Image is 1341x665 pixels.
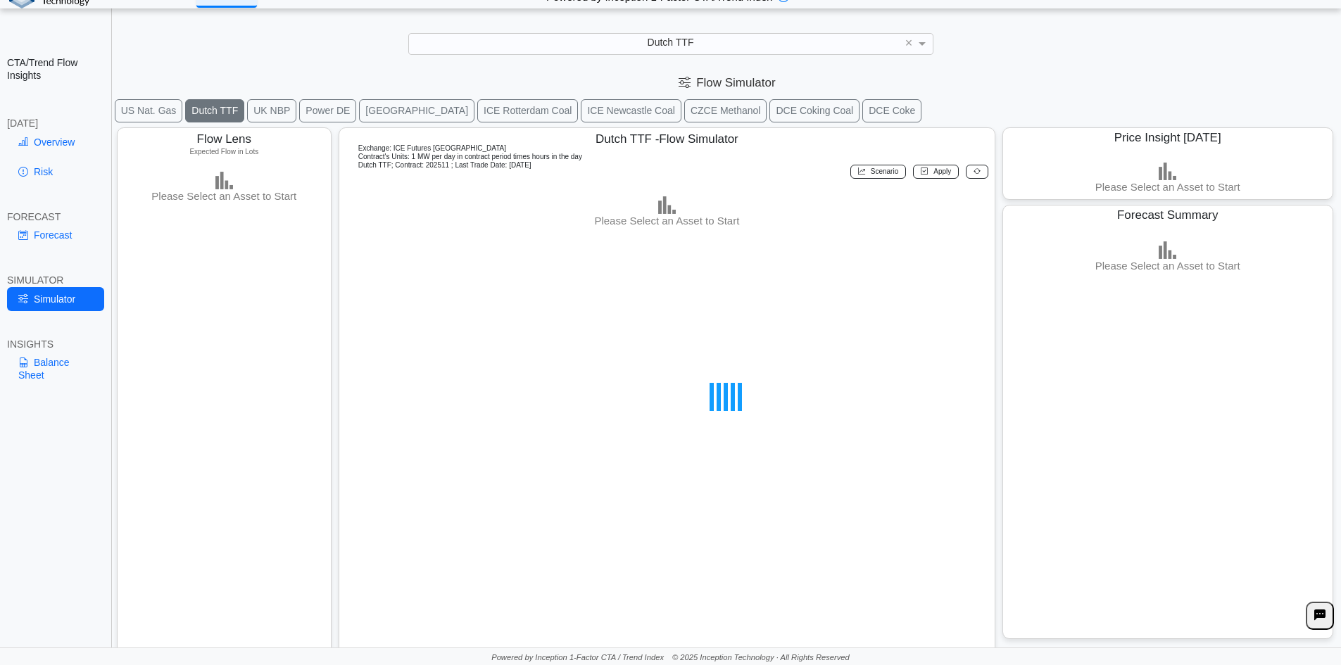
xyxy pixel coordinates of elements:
button: Dutch TTF [185,99,244,122]
button: UK NBP [247,99,296,122]
span: Clear value [903,34,915,53]
button: Power DE [299,99,356,122]
button: ICE Newcastle Coal [581,99,681,122]
span: Dutch TTF [648,37,694,48]
button: DCE Coke [862,99,921,122]
button: ICE Rotterdam Coal [477,99,578,122]
a: Risk [7,160,104,184]
div: FORECAST [7,210,104,223]
a: Forecast [7,223,104,247]
div: INSIGHTS [7,338,104,350]
span: Flow Simulator [679,76,775,89]
a: Balance Sheet [7,350,104,387]
a: Overview [7,130,104,154]
span: × [905,37,913,49]
button: DCE Coking Coal [769,99,860,122]
h2: CTA/Trend Flow Insights [7,56,104,82]
button: [GEOGRAPHIC_DATA] [359,99,474,122]
div: SIMULATOR [7,274,104,286]
button: US Nat. Gas [115,99,183,122]
a: Simulator [7,287,104,311]
button: CZCE Methanol [684,99,767,122]
div: [DATE] [7,117,104,129]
